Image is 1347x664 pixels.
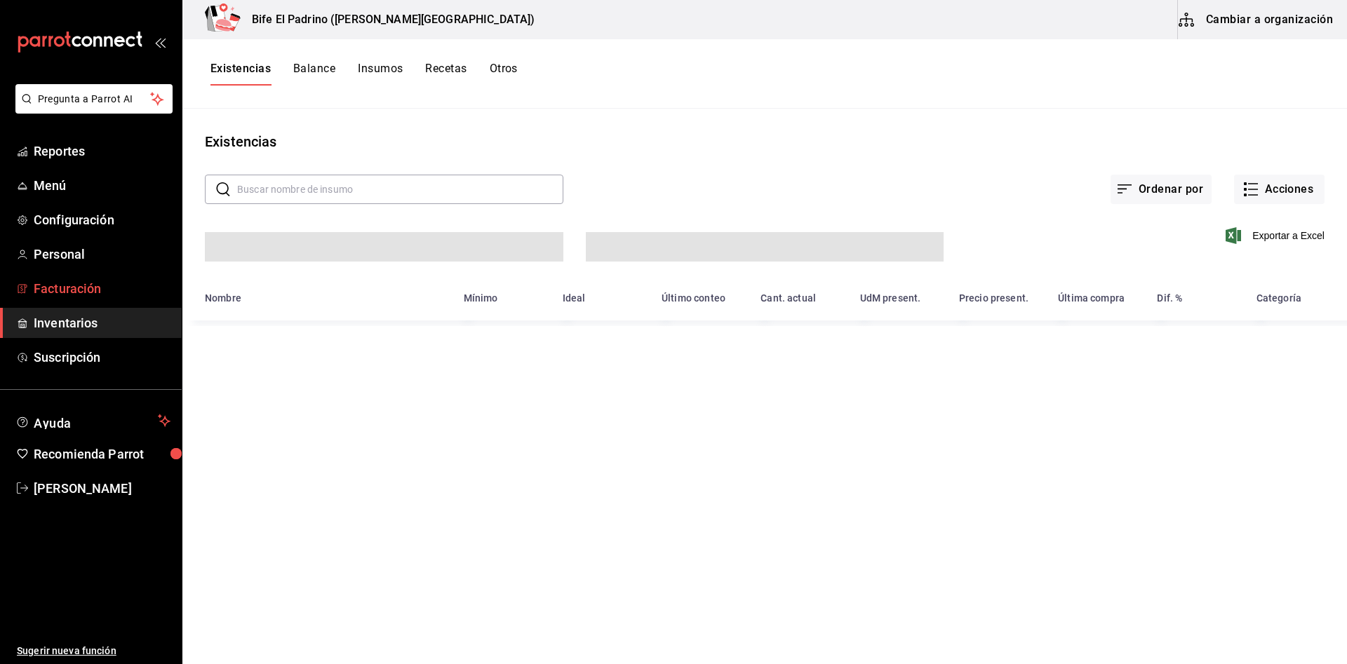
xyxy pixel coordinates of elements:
button: Otros [490,62,518,86]
div: Categoría [1256,292,1301,304]
div: Dif. % [1157,292,1182,304]
h3: Bife El Padrino ([PERSON_NAME][GEOGRAPHIC_DATA]) [241,11,535,28]
input: Buscar nombre de insumo [237,175,563,203]
div: Nombre [205,292,241,304]
span: Sugerir nueva función [17,644,170,658]
span: Recomienda Parrot [34,445,170,463]
span: Pregunta a Parrot AI [38,92,151,107]
div: Última compra [1058,292,1125,304]
div: navigation tabs [210,62,518,86]
div: Mínimo [464,292,498,304]
button: Existencias [210,62,271,86]
span: Facturación [34,279,170,298]
div: Último conteo [662,292,725,304]
button: Exportar a Excel [1228,227,1325,244]
span: Reportes [34,142,170,161]
span: Configuración [34,210,170,229]
button: Recetas [425,62,467,86]
span: Inventarios [34,313,170,332]
button: Insumos [358,62,403,86]
button: open_drawer_menu [154,36,166,48]
div: UdM present. [860,292,921,304]
button: Pregunta a Parrot AI [15,84,173,114]
span: Menú [34,176,170,195]
div: Precio present. [959,292,1028,304]
span: [PERSON_NAME] [34,479,170,498]
span: Suscripción [34,348,170,367]
button: Acciones [1234,175,1325,204]
button: Ordenar por [1111,175,1212,204]
div: Ideal [563,292,586,304]
div: Existencias [205,131,276,152]
div: Cant. actual [760,292,816,304]
a: Pregunta a Parrot AI [10,102,173,116]
span: Ayuda [34,412,152,429]
button: Balance [293,62,335,86]
span: Personal [34,245,170,264]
